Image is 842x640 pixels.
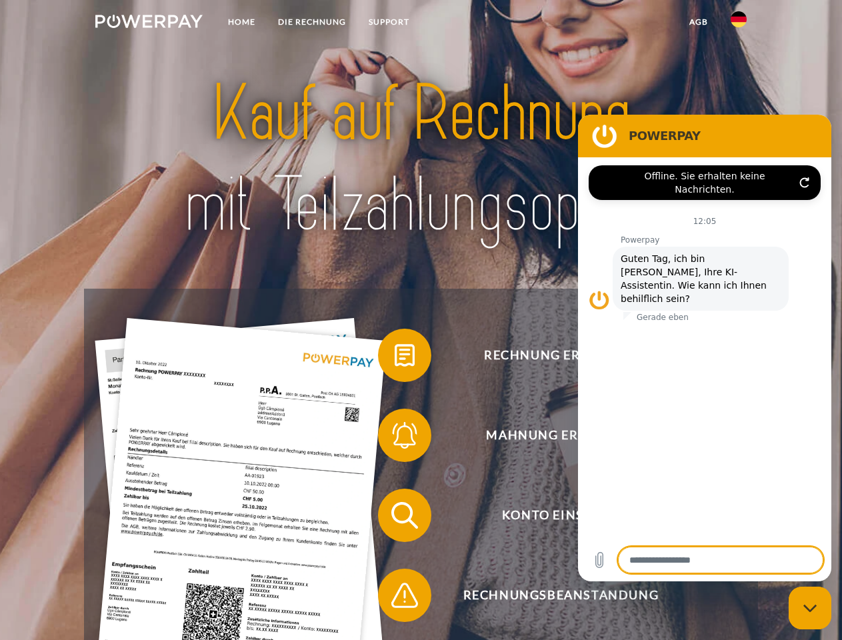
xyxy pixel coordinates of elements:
[789,587,831,629] iframe: Schaltfläche zum Öffnen des Messaging-Fensters; Konversation läuft
[378,329,725,382] button: Rechnung erhalten?
[397,329,724,382] span: Rechnung erhalten?
[127,64,715,255] img: title-powerpay_de.svg
[397,569,724,622] span: Rechnungsbeanstandung
[95,15,203,28] img: logo-powerpay-white.svg
[388,339,421,372] img: qb_bill.svg
[357,10,421,34] a: SUPPORT
[388,499,421,532] img: qb_search.svg
[267,10,357,34] a: DIE RECHNUNG
[388,419,421,452] img: qb_bell.svg
[731,11,747,27] img: de
[378,569,725,622] button: Rechnungsbeanstandung
[217,10,267,34] a: Home
[678,10,719,34] a: agb
[397,489,724,542] span: Konto einsehen
[378,489,725,542] button: Konto einsehen
[388,579,421,612] img: qb_warning.svg
[397,409,724,462] span: Mahnung erhalten?
[578,115,831,581] iframe: Messaging-Fenster
[378,409,725,462] button: Mahnung erhalten?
